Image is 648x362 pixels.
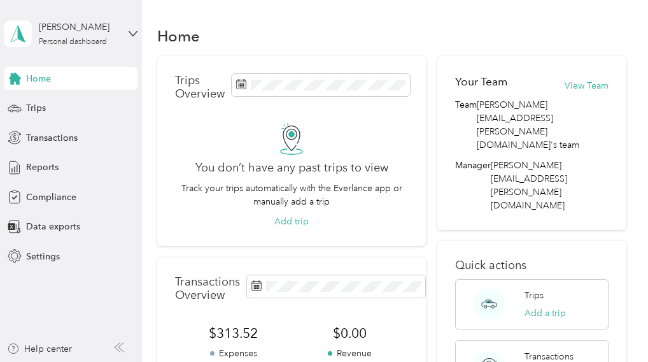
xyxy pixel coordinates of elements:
button: Add trip [274,215,309,228]
span: Reports [26,161,59,174]
span: Settings [26,250,60,263]
span: [PERSON_NAME][EMAIL_ADDRESS][PERSON_NAME][DOMAIN_NAME]'s team [477,98,609,152]
h2: You don’t have any past trips to view [195,161,388,175]
span: Team [455,98,477,152]
span: Trips [26,101,46,115]
p: Track your trips automatically with the Everlance app or manually add a trip [175,182,408,208]
button: Help center [7,342,72,356]
h1: Home [157,29,200,43]
p: Quick actions [455,259,609,272]
div: Personal dashboard [39,38,107,46]
span: $313.52 [175,324,292,342]
span: Home [26,72,51,85]
span: Data exports [26,220,80,233]
p: Expenses [175,347,292,360]
span: Transactions [26,131,78,145]
p: Transactions Overview [175,275,240,302]
span: $0.00 [292,324,408,342]
p: Trips [525,289,544,302]
span: Compliance [26,191,76,204]
p: Revenue [292,347,408,360]
button: View Team [565,79,609,92]
iframe: Everlance-gr Chat Button Frame [577,291,648,362]
h2: Your Team [455,74,507,90]
span: Manager [455,159,491,212]
span: [PERSON_NAME][EMAIL_ADDRESS][PERSON_NAME][DOMAIN_NAME] [491,160,567,211]
div: [PERSON_NAME] [39,20,118,34]
p: Trips Overview [175,74,225,101]
button: Add a trip [525,307,566,320]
